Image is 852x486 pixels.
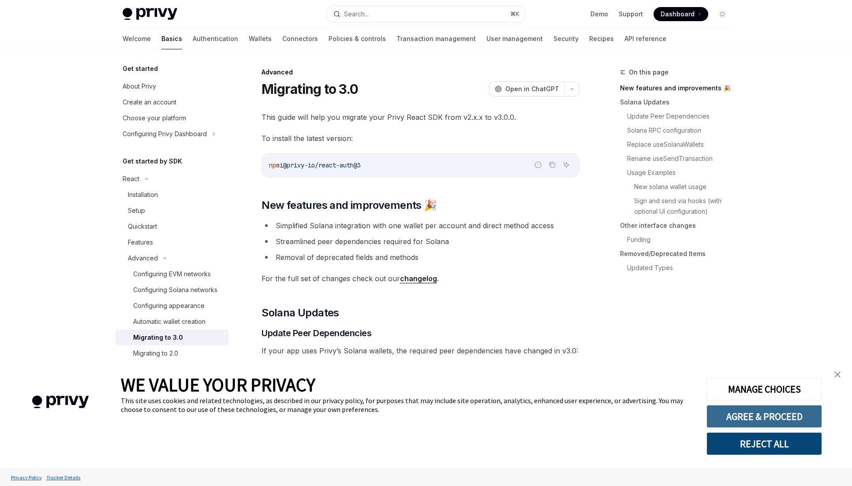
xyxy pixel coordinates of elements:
[128,189,158,200] div: Installation
[262,198,437,212] span: New features and improvements 🎉
[269,161,280,169] span: npm
[553,28,579,49] a: Security
[546,159,558,171] button: Copy the contents from the code block
[128,253,158,263] div: Advanced
[624,28,666,49] a: API reference
[116,110,228,126] a: Choose your platform
[133,348,178,359] div: Migrating to 2.0
[116,94,228,110] a: Create an account
[706,405,822,428] button: AGREE & PROCEED
[262,345,579,357] span: If your app uses Privy’s Solana wallets, the required peer dependencies have changed in v3.0:
[133,332,183,343] div: Migrating to 3.0
[13,383,108,421] img: company logo
[123,113,186,123] div: Choose your platform
[9,470,44,485] a: Privacy Policy
[400,274,437,283] a: changelog
[123,63,158,74] h5: Get started
[619,10,643,19] a: Support
[262,306,339,320] span: Solana Updates
[706,378,822,401] button: MANAGE CHOICES
[262,235,579,248] li: Streamlined peer dependencies required for Solana
[505,85,559,93] span: Open in ChatGPT
[123,97,176,108] div: Create an account
[590,10,608,19] a: Demo
[532,159,544,171] button: Report incorrect code
[116,187,228,203] a: Installation
[133,285,217,295] div: Configuring Solana networks
[123,174,139,184] div: React
[262,68,579,77] div: Advanced
[262,111,579,123] span: This guide will help you migrate your Privy React SDK from v2.x.x to v3.0.0.
[116,282,228,298] a: Configuring Solana networks
[620,81,736,95] a: New features and improvements 🎉
[123,81,156,92] div: About Privy
[123,156,182,167] h5: Get started by SDK
[161,28,182,49] a: Basics
[128,205,145,216] div: Setup
[634,180,736,194] a: New solana wallet usage
[706,432,822,455] button: REJECT ALL
[627,233,736,247] a: Funding
[133,301,205,311] div: Configuring appearance
[133,269,211,279] div: Configuring EVM networks
[262,81,358,97] h1: Migrating to 3.0
[654,7,708,21] a: Dashboard
[262,132,579,145] span: To install the latest version:
[128,237,153,248] div: Features
[329,28,386,49] a: Policies & controls
[262,272,579,285] span: For the full set of changes check out our .
[589,28,614,49] a: Recipes
[829,366,846,383] a: close banner
[510,11,519,18] span: ⌘ K
[133,316,206,327] div: Automatic wallet creation
[486,28,543,49] a: User management
[249,28,272,49] a: Wallets
[627,261,736,275] a: Updated Types
[193,28,238,49] a: Authentication
[627,109,736,123] a: Update Peer Dependencies
[123,8,177,20] img: light logo
[116,203,228,219] a: Setup
[116,314,228,330] a: Automatic wallet creation
[627,166,736,180] a: Usage Examples
[834,371,841,378] img: close banner
[661,10,695,19] span: Dashboard
[44,470,82,485] a: Tracker Details
[627,152,736,166] a: Rename useSendTransaction
[282,28,318,49] a: Connectors
[123,28,151,49] a: Welcome
[116,219,228,234] a: Quickstart
[620,247,736,261] a: Removed/Deprecated Items
[262,327,371,339] span: Update Peer Dependencies
[121,373,315,396] span: WE VALUE YOUR PRIVACY
[123,129,207,139] div: Configuring Privy Dashboard
[620,219,736,233] a: Other interface changes
[262,219,579,232] li: Simplified Solana integration with one wallet per account and direct method access
[262,251,579,263] li: Removal of deprecated fields and methods
[283,161,361,169] span: @privy-io/react-auth@3
[116,266,228,282] a: Configuring EVM networks
[280,161,283,169] span: i
[344,9,369,19] div: Search...
[489,82,564,96] button: Open in ChatGPT
[627,123,736,137] a: Solana RPC configuration
[629,67,669,78] span: On this page
[620,95,736,109] a: Solana Updates
[116,330,228,345] a: Migrating to 3.0
[627,137,736,152] a: Replace useSolanaWallets
[561,159,572,171] button: Ask AI
[128,221,157,232] div: Quickstart
[715,7,729,21] button: Toggle dark mode
[116,298,228,314] a: Configuring appearance
[116,234,228,250] a: Features
[634,194,736,219] a: Sign and send via hooks (with optional UI configuration)
[116,345,228,361] a: Migrating to 2.0
[396,28,476,49] a: Transaction management
[116,78,228,94] a: About Privy
[327,6,525,22] button: Search...⌘K
[121,396,693,414] div: This site uses cookies and related technologies, as described in our privacy policy, for purposes...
